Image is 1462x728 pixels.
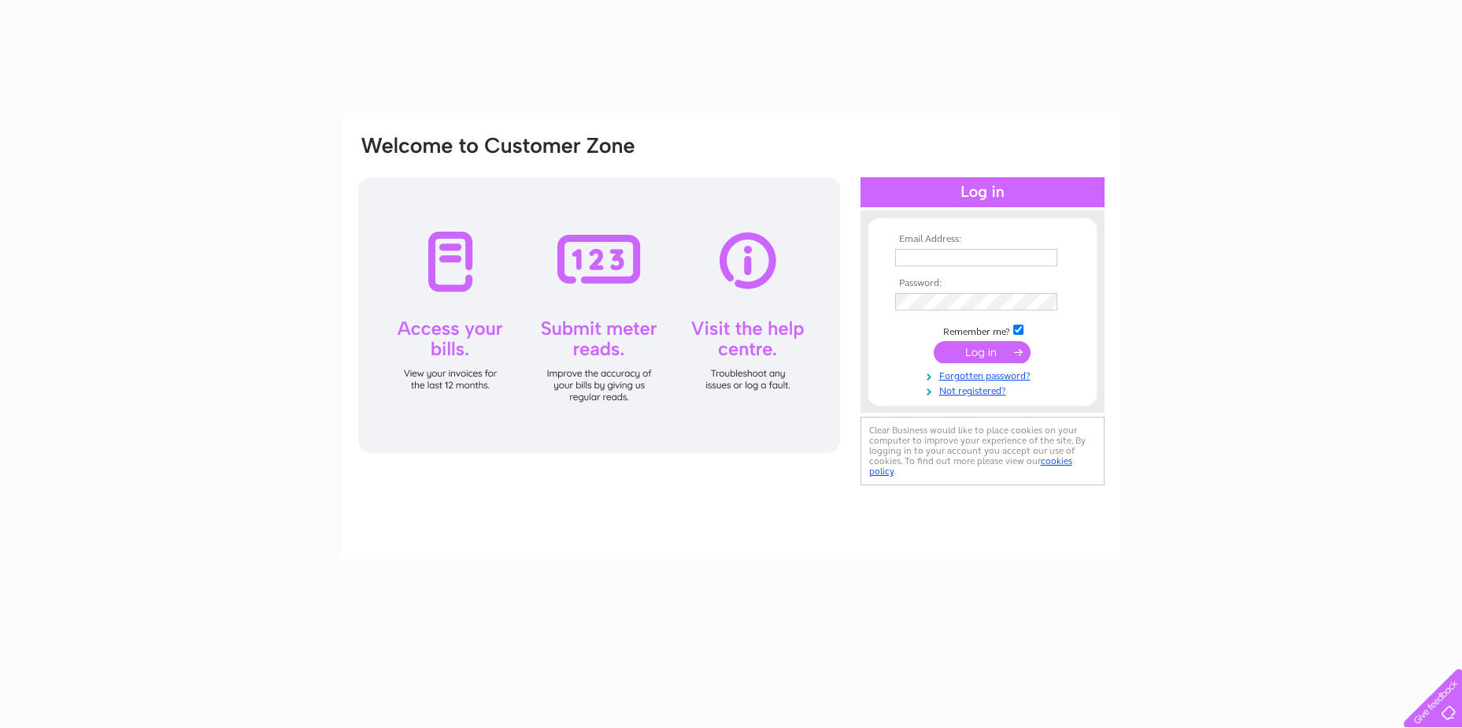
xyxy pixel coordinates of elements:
td: Remember me? [891,322,1074,338]
a: Forgotten password? [895,367,1074,382]
div: Clear Business would like to place cookies on your computer to improve your experience of the sit... [861,417,1105,485]
a: cookies policy [869,455,1072,477]
th: Password: [891,278,1074,289]
th: Email Address: [891,234,1074,245]
a: Not registered? [895,382,1074,397]
input: Submit [934,341,1031,363]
